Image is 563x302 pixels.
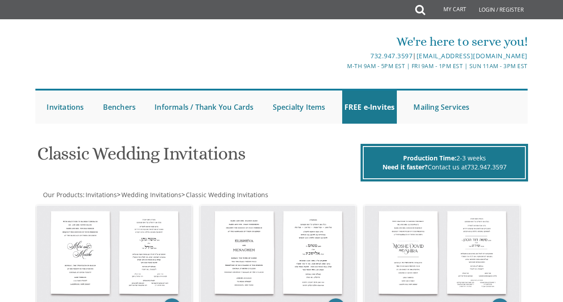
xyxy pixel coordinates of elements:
[271,91,328,124] a: Specialty Items
[35,190,281,199] div: :
[85,190,117,199] a: Invitations
[411,91,472,124] a: Mailing Services
[370,52,413,60] a: 732.947.3597
[42,190,83,199] a: Our Products
[424,1,473,19] a: My Cart
[403,154,456,162] span: Production Time:
[181,190,268,199] span: >
[200,51,527,61] div: |
[200,61,527,71] div: M-Th 9am - 5pm EST | Fri 9am - 1pm EST | Sun 11am - 3pm EST
[120,190,181,199] a: Wedding Invitations
[101,91,138,124] a: Benchers
[121,190,181,199] span: Wedding Invitations
[152,91,256,124] a: Informals / Thank You Cards
[86,190,117,199] span: Invitations
[186,190,268,199] span: Classic Wedding Invitations
[342,91,397,124] a: FREE e-Invites
[200,33,527,51] div: We're here to serve you!
[363,146,526,179] div: 2-3 weeks Contact us at
[117,190,181,199] span: >
[37,144,358,170] h1: Classic Wedding Invitations
[382,163,428,171] span: Need it faster?
[44,91,86,124] a: Invitations
[185,190,268,199] a: Classic Wedding Invitations
[417,52,528,60] a: [EMAIL_ADDRESS][DOMAIN_NAME]
[467,163,507,171] a: 732.947.3597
